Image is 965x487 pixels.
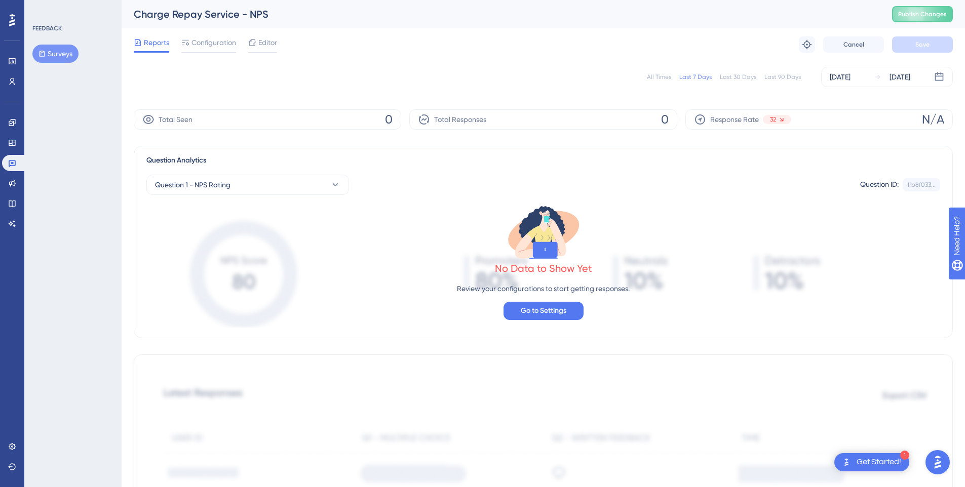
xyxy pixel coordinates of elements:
[834,453,909,471] div: Open Get Started! checklist, remaining modules: 1
[155,179,230,191] span: Question 1 - NPS Rating
[679,73,712,81] div: Last 7 Days
[504,302,584,320] button: Go to Settings
[457,282,630,295] p: Review your configurations to start getting responses.
[892,6,953,22] button: Publish Changes
[907,181,936,189] div: 1fb8f033...
[915,40,930,49] span: Save
[144,36,169,49] span: Reports
[900,451,909,460] div: 1
[710,113,759,126] span: Response Rate
[843,40,864,49] span: Cancel
[32,24,62,32] div: FEEDBACK
[521,305,566,317] span: Go to Settings
[898,10,947,18] span: Publish Changes
[823,36,884,53] button: Cancel
[146,175,349,195] button: Question 1 - NPS Rating
[24,3,63,15] span: Need Help?
[770,115,776,124] span: 32
[857,457,901,468] div: Get Started!
[495,261,592,275] div: No Data to Show Yet
[830,71,851,83] div: [DATE]
[890,71,910,83] div: [DATE]
[434,113,486,126] span: Total Responses
[661,111,669,128] span: 0
[764,73,801,81] div: Last 90 Days
[258,36,277,49] span: Editor
[159,113,192,126] span: Total Seen
[32,45,79,63] button: Surveys
[922,447,953,477] iframe: UserGuiding AI Assistant Launcher
[647,73,671,81] div: All Times
[146,154,206,167] span: Question Analytics
[922,111,944,128] span: N/A
[840,456,853,468] img: launcher-image-alternative-text
[134,7,867,21] div: Charge Repay Service - NPS
[191,36,236,49] span: Configuration
[720,73,756,81] div: Last 30 Days
[385,111,393,128] span: 0
[892,36,953,53] button: Save
[860,178,899,191] div: Question ID:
